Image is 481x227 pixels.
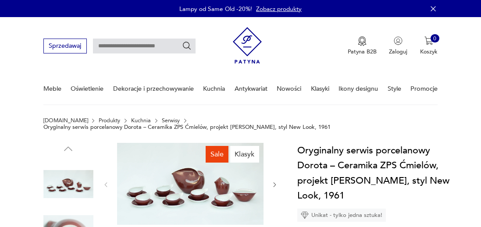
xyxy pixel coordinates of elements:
[43,39,87,53] button: Sprzedawaj
[277,74,301,104] a: Nowości
[394,36,403,45] img: Ikonka użytkownika
[230,146,260,163] div: Klasyk
[99,117,120,124] a: Produkty
[113,74,194,104] a: Dekoracje i przechowywanie
[71,74,103,104] a: Oświetlenie
[338,74,378,104] a: Ikony designu
[358,36,367,46] img: Ikona medalu
[348,36,377,56] button: Patyna B2B
[117,143,264,225] img: Zdjęcie produktu Oryginalny serwis porcelanowy Dorota – Ceramika ZPS Ćmielów, projekt Lubomir Tom...
[233,24,262,67] img: Patyna - sklep z meblami i dekoracjami vintage
[424,36,433,45] img: Ikona koszyka
[431,34,439,43] div: 0
[43,74,61,104] a: Meble
[43,124,331,130] p: Oryginalny serwis porcelanowy Dorota – Ceramika ZPS Ćmielów, projekt [PERSON_NAME], styl New Look...
[235,74,267,104] a: Antykwariat
[203,74,225,104] a: Kuchnia
[389,36,407,56] button: Zaloguj
[131,117,151,124] a: Kuchnia
[182,41,192,51] button: Szukaj
[179,5,252,13] p: Lampy od Same Old -20%!
[348,48,377,56] p: Patyna B2B
[206,146,228,163] div: Sale
[388,74,401,104] a: Style
[43,44,87,49] a: Sprzedawaj
[297,209,386,222] div: Unikat - tylko jedna sztuka!
[420,36,438,56] button: 0Koszyk
[301,211,309,219] img: Ikona diamentu
[410,74,438,104] a: Promocje
[297,143,455,203] h1: Oryginalny serwis porcelanowy Dorota – Ceramika ZPS Ćmielów, projekt [PERSON_NAME], styl New Look...
[43,117,88,124] a: [DOMAIN_NAME]
[389,48,407,56] p: Zaloguj
[162,117,180,124] a: Serwisy
[348,36,377,56] a: Ikona medaluPatyna B2B
[311,74,329,104] a: Klasyki
[43,159,93,209] img: Zdjęcie produktu Oryginalny serwis porcelanowy Dorota – Ceramika ZPS Ćmielów, projekt Lubomir Tom...
[256,5,302,13] a: Zobacz produkty
[420,48,438,56] p: Koszyk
